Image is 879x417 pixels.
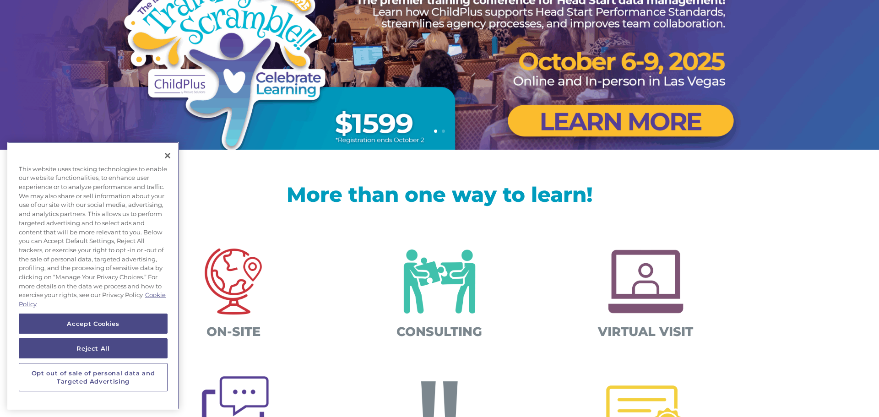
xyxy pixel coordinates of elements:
img: Consulting [392,234,488,330]
span: ON-SITE [206,324,260,339]
button: Accept Cookies [19,314,168,334]
span: VIRTUAL VISIT [598,324,693,339]
div: This website uses tracking technologies to enable our website functionalities, to enhance user ex... [7,160,179,314]
span: CONSULTING [396,324,482,339]
button: Close [157,146,178,166]
img: On-site [185,234,281,330]
button: Reject All [19,338,168,358]
div: Privacy [7,142,179,410]
a: 1 [434,130,437,133]
a: 2 [442,130,445,133]
button: Opt out of sale of personal data and Targeted Advertising [19,363,168,392]
h1: More than one way to learn! [146,184,732,209]
div: Cookie banner [7,142,179,410]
